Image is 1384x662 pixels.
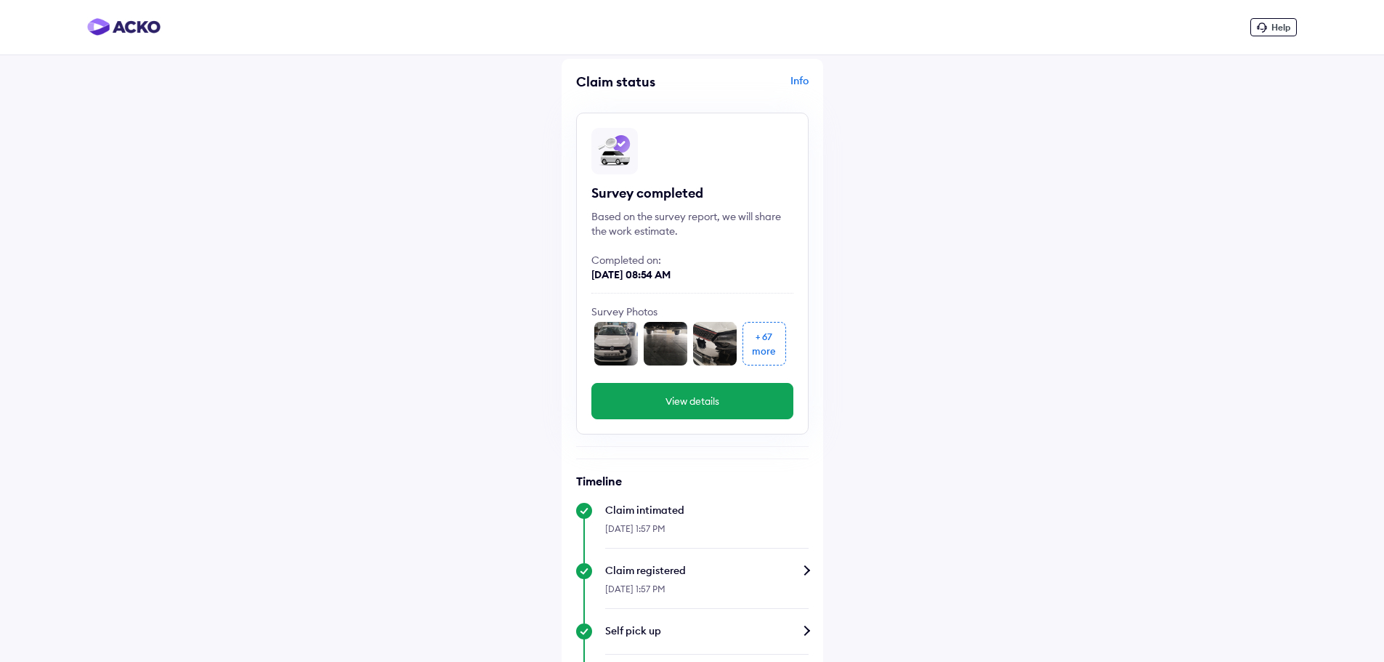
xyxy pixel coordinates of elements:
div: Info [696,73,809,101]
img: horizontal-gradient.png [87,18,161,36]
div: [DATE] 1:57 PM [605,578,809,609]
div: [DATE] 08:54 AM [591,267,793,282]
img: front_l_corner [693,322,737,366]
img: front [594,322,638,366]
h6: Timeline [576,474,809,488]
div: [DATE] 1:57 PM [605,517,809,549]
div: + 67 [756,329,772,344]
div: Claim status [576,73,689,90]
span: Help [1271,22,1290,33]
div: Claim registered [605,563,809,578]
div: Survey completed [591,185,793,202]
div: more [752,344,776,358]
div: Claim intimated [605,503,809,517]
div: Based on the survey report, we will share the work estimate. [591,209,793,238]
div: Self pick up [605,623,809,638]
img: undercarriage_front [644,322,687,366]
div: Survey Photos [591,304,793,319]
div: Completed on: [591,253,793,267]
button: View details [591,383,793,419]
